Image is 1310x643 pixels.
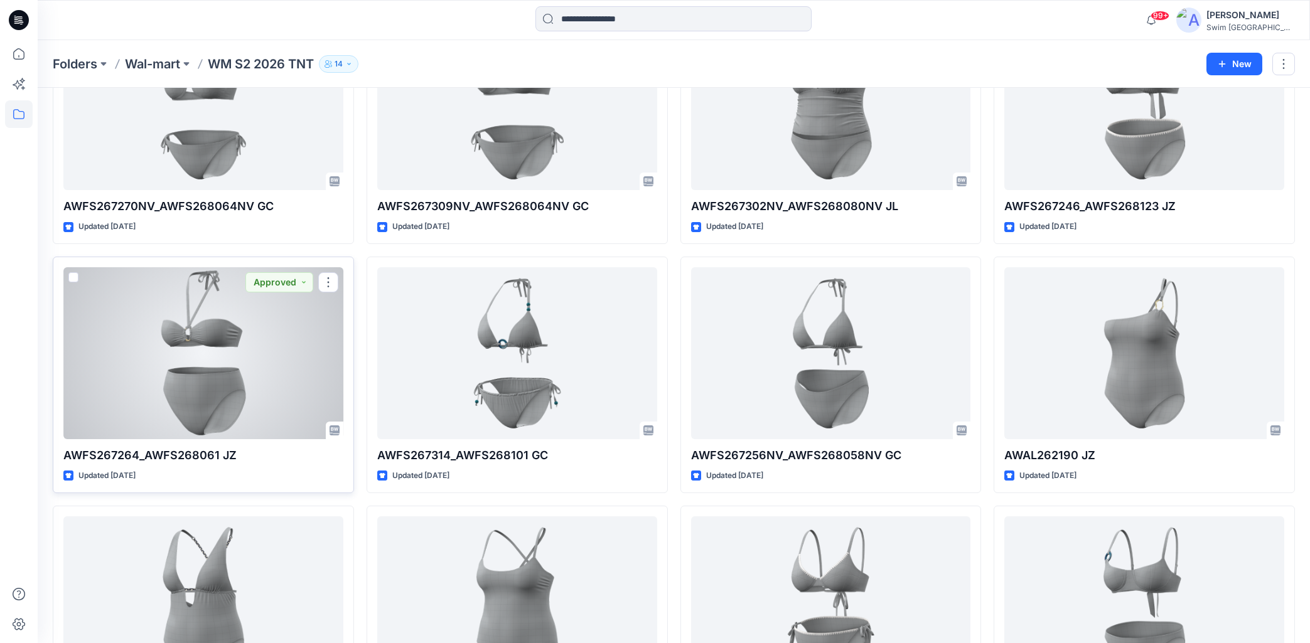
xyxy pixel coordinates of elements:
a: AWFS267302NV_AWFS268080NV JL [691,19,971,191]
p: AWFS267302NV_AWFS268080NV JL [691,198,971,215]
p: Updated [DATE] [392,220,449,233]
a: AWFS267264_AWFS268061 JZ [63,267,343,439]
button: New [1206,53,1262,75]
p: Updated [DATE] [78,469,136,482]
p: AWFS267309NV_AWFS268064NV GC [377,198,657,215]
p: 14 [335,57,343,71]
p: AWFS267256NV_AWFS268058NV GC [691,447,971,464]
p: Updated [DATE] [1019,469,1076,482]
p: AWFS267314_AWFS268101 GC [377,447,657,464]
p: AWFS267264_AWFS268061 JZ [63,447,343,464]
p: WM S2 2026 TNT [208,55,314,73]
a: Wal-mart [125,55,180,73]
p: AWFS267270NV_AWFS268064NV GC [63,198,343,215]
a: AWFS267314_AWFS268101 GC [377,267,657,439]
a: AWAL262190 JZ [1004,267,1284,439]
a: AWFS267246_AWFS268123 JZ [1004,19,1284,191]
a: AWFS267256NV_AWFS268058NV GC [691,267,971,439]
p: Updated [DATE] [78,220,136,233]
p: Updated [DATE] [706,220,763,233]
a: Folders [53,55,97,73]
button: 14 [319,55,358,73]
p: AWFS267246_AWFS268123 JZ [1004,198,1284,215]
div: Swim [GEOGRAPHIC_DATA] [1206,23,1294,32]
p: AWAL262190 JZ [1004,447,1284,464]
p: Updated [DATE] [706,469,763,482]
p: Updated [DATE] [392,469,449,482]
img: avatar [1176,8,1201,33]
span: 99+ [1151,11,1169,21]
div: [PERSON_NAME] [1206,8,1294,23]
a: AWFS267309NV_AWFS268064NV GC [377,19,657,191]
p: Updated [DATE] [1019,220,1076,233]
a: AWFS267270NV_AWFS268064NV GC [63,19,343,191]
